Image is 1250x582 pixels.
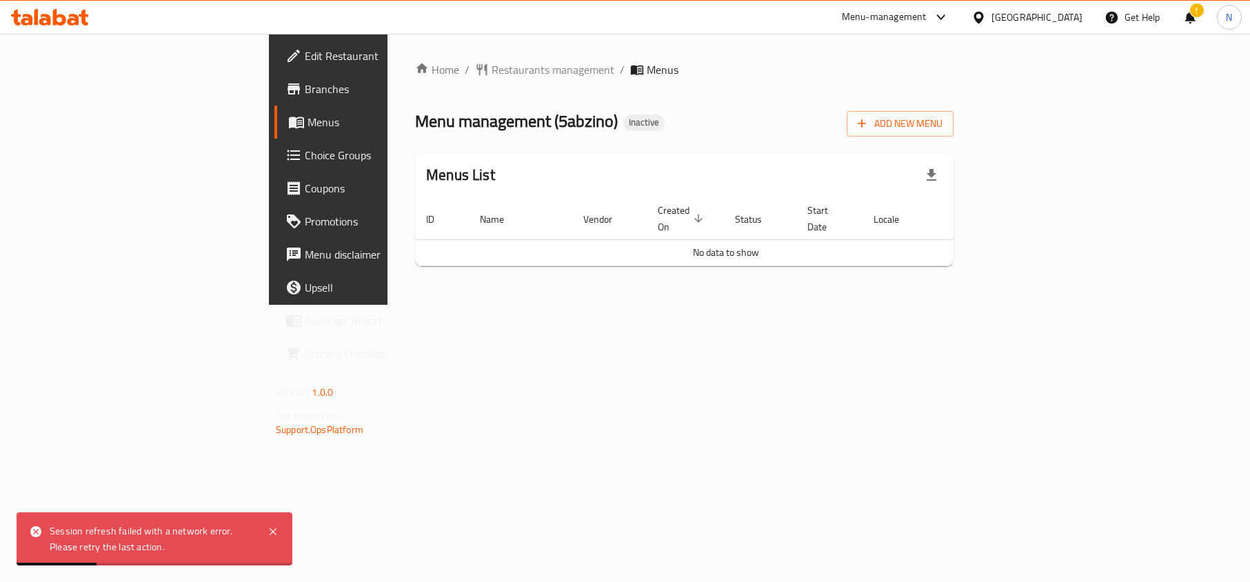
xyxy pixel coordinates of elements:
span: Vendor [583,211,630,228]
div: Session refresh failed with a network error. Please retry the last action. [50,523,254,554]
span: Menu management ( 5abzino ) [415,106,618,137]
li: / [620,61,625,78]
a: Grocery Checklist [274,337,478,370]
span: Get support on: [276,407,339,425]
span: Branches [305,81,467,97]
h2: Menus List [426,165,495,185]
a: Upsell [274,271,478,304]
span: N [1226,10,1232,25]
span: Upsell [305,279,467,296]
span: Status [735,211,780,228]
span: Menu disclaimer [305,246,467,263]
span: Inactive [623,117,665,128]
span: Add New Menu [858,115,942,132]
table: enhanced table [415,198,1037,266]
a: Branches [274,72,478,106]
span: Coupons [305,180,467,197]
a: Coupons [274,172,478,205]
div: Export file [915,159,948,192]
nav: breadcrumb [415,61,954,78]
th: Actions [934,198,1037,240]
a: Coverage Report [274,304,478,337]
span: Start Date [807,202,846,235]
span: Version: [276,383,310,401]
div: [GEOGRAPHIC_DATA] [991,10,1082,25]
span: 1.0.0 [312,383,333,401]
span: Coverage Report [305,312,467,329]
a: Menu disclaimer [274,238,478,271]
button: Add New Menu [847,111,954,137]
a: Choice Groups [274,139,478,172]
span: Created On [658,202,707,235]
span: Restaurants management [492,61,614,78]
a: Menus [274,106,478,139]
span: Locale [874,211,917,228]
div: Inactive [623,114,665,131]
a: Promotions [274,205,478,238]
a: Support.OpsPlatform [276,421,363,439]
span: Promotions [305,213,467,230]
span: Menus [647,61,678,78]
a: Restaurants management [475,61,614,78]
span: Edit Restaurant [305,48,467,64]
span: Menus [308,114,467,130]
span: ID [426,211,452,228]
a: Edit Restaurant [274,39,478,72]
div: Menu-management [842,9,927,26]
span: Choice Groups [305,147,467,163]
span: Grocery Checklist [305,345,467,362]
span: No data to show [693,243,759,261]
span: Name [480,211,522,228]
